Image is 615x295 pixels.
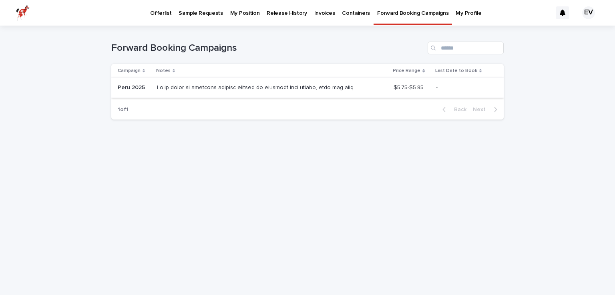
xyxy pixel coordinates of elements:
[111,42,424,54] h1: Forward Booking Campaigns
[118,83,147,91] p: Peru 2025
[473,107,490,112] span: Next
[435,66,477,75] p: Last Date to Book
[394,83,425,91] p: $5.75-$5.85
[582,6,595,19] div: EV
[16,5,30,21] img: zttTXibQQrCfv9chImQE
[449,107,466,112] span: Back
[436,106,470,113] button: Back
[156,66,171,75] p: Notes
[428,42,504,54] input: Search
[111,78,504,98] tr: Peru 2025Peru 2025 Lo'ip dolor si ametcons adipisc elitsed do eiusmodt Inci utlabo, etdo mag aliq...
[111,100,135,120] p: 1 of 1
[436,84,491,91] p: -
[118,66,141,75] p: Campaign
[157,83,359,91] p: We're happy to announce forward booking on incoming Peru volume, with the above outlined pricing ...
[470,106,504,113] button: Next
[393,66,420,75] p: Price Range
